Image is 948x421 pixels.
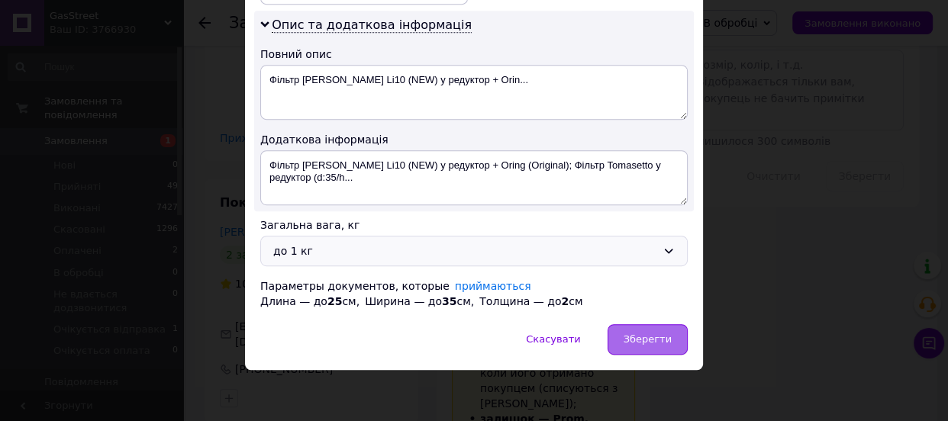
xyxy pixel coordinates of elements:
[327,295,342,307] span: 25
[273,243,656,259] div: до 1 кг
[260,150,688,205] textarea: Фільтр [PERSON_NAME] Li10 (NEW) у редуктор + Oring (Original); Фільтр Tomasetto у редуктор (d:35/...
[272,18,472,33] span: Опис та додаткова інформація
[526,333,580,345] span: Скасувати
[442,295,456,307] span: 35
[260,47,688,62] div: Повний опис
[561,295,569,307] span: 2
[260,278,688,309] div: Параметры документов, которые Длина — до см, Ширина — до см, Толщина — до см
[624,333,672,345] span: Зберегти
[260,217,688,233] div: Загальна вага, кг
[260,132,688,147] div: Додаткова інформація
[260,65,688,120] textarea: Фільтр [PERSON_NAME] Li10 (NEW) у редуктор + Orin...
[455,280,531,292] a: приймаються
